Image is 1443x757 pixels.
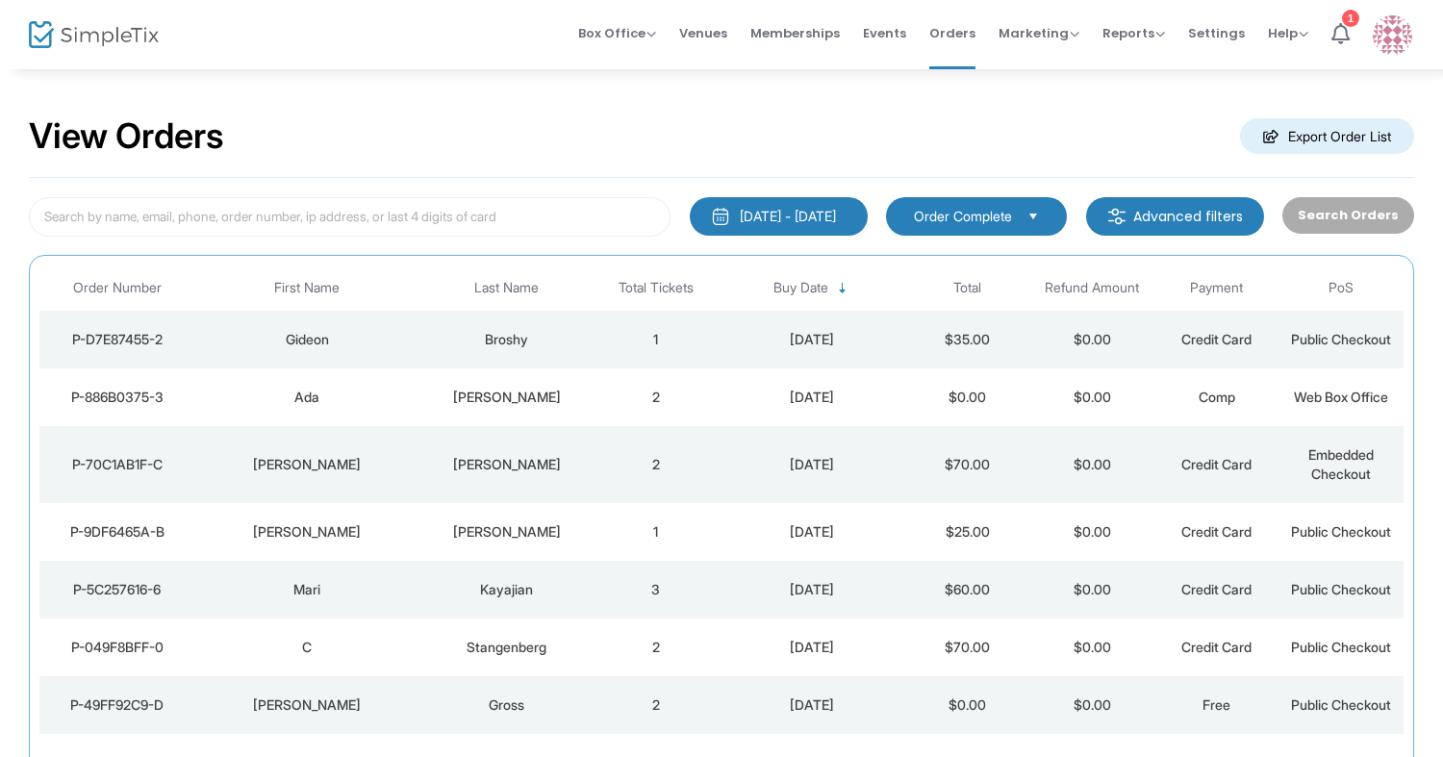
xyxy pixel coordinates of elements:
[274,280,340,296] span: First Name
[424,695,589,715] div: Gross
[73,280,162,296] span: Order Number
[1020,206,1047,227] button: Select
[44,455,190,474] div: P-70C1AB1F-C
[424,330,589,349] div: Broshy
[594,618,718,676] td: 2
[1029,561,1153,618] td: $0.00
[679,9,727,58] span: Venues
[200,695,415,715] div: John
[1291,639,1391,655] span: Public Checkout
[1268,24,1308,42] span: Help
[1181,523,1252,540] span: Credit Card
[44,522,190,542] div: P-9DF6465A-B
[740,207,836,226] div: [DATE] - [DATE]
[474,280,539,296] span: Last Name
[594,676,718,734] td: 2
[594,265,718,311] th: Total Tickets
[200,330,415,349] div: Gideon
[1308,446,1374,482] span: Embedded Checkout
[1181,456,1252,472] span: Credit Card
[1086,197,1264,236] m-button: Advanced filters
[905,561,1029,618] td: $60.00
[723,330,900,349] div: 8/15/2025
[594,368,718,426] td: 2
[578,24,656,42] span: Box Office
[200,388,415,407] div: Ada
[29,197,671,237] input: Search by name, email, phone, order number, ip address, or last 4 digits of card
[594,426,718,503] td: 2
[750,9,840,58] span: Memberships
[1029,426,1153,503] td: $0.00
[905,618,1029,676] td: $70.00
[594,311,718,368] td: 1
[905,311,1029,368] td: $35.00
[863,9,906,58] span: Events
[1102,24,1165,42] span: Reports
[29,115,224,158] h2: View Orders
[723,455,900,474] div: 8/15/2025
[1342,10,1359,27] div: 1
[999,24,1079,42] span: Marketing
[723,522,900,542] div: 8/15/2025
[1029,311,1153,368] td: $0.00
[905,676,1029,734] td: $0.00
[905,426,1029,503] td: $70.00
[44,330,190,349] div: P-D7E87455-2
[424,388,589,407] div: Reddington
[723,638,900,657] div: 8/15/2025
[1029,368,1153,426] td: $0.00
[835,281,850,296] span: Sortable
[1029,265,1153,311] th: Refund Amount
[1202,696,1230,713] span: Free
[723,388,900,407] div: 8/15/2025
[1029,676,1153,734] td: $0.00
[1291,523,1391,540] span: Public Checkout
[44,695,190,715] div: P-49FF92C9-D
[905,368,1029,426] td: $0.00
[1291,331,1391,347] span: Public Checkout
[690,197,868,236] button: [DATE] - [DATE]
[1029,503,1153,561] td: $0.00
[424,638,589,657] div: Stangenberg
[914,207,1012,226] span: Order Complete
[1329,280,1354,296] span: PoS
[929,9,975,58] span: Orders
[44,638,190,657] div: P-049F8BFF-0
[1190,280,1243,296] span: Payment
[1291,696,1391,713] span: Public Checkout
[1181,639,1252,655] span: Credit Card
[711,207,730,226] img: monthly
[905,503,1029,561] td: $25.00
[594,561,718,618] td: 3
[1107,207,1127,226] img: filter
[424,522,589,542] div: Denney
[1291,581,1391,597] span: Public Checkout
[424,580,589,599] div: Kayajian
[1188,9,1245,58] span: Settings
[723,695,900,715] div: 8/15/2025
[594,503,718,561] td: 1
[200,455,415,474] div: Robert
[1181,331,1252,347] span: Credit Card
[44,580,190,599] div: P-5C257616-6
[1029,618,1153,676] td: $0.00
[723,580,900,599] div: 8/15/2025
[200,522,415,542] div: Patrick
[44,388,190,407] div: P-886B0375-3
[773,280,828,296] span: Buy Date
[424,455,589,474] div: Tynes
[1181,581,1252,597] span: Credit Card
[1294,389,1388,405] span: Web Box Office
[1240,118,1414,154] m-button: Export Order List
[905,265,1029,311] th: Total
[1199,389,1235,405] span: Comp
[200,580,415,599] div: Mari
[200,638,415,657] div: C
